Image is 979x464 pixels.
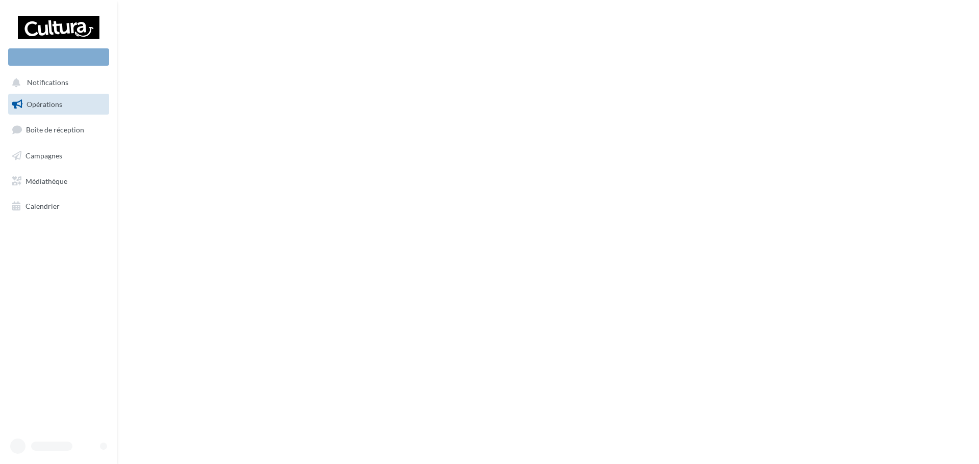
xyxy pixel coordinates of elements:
span: Calendrier [25,202,60,210]
span: Opérations [27,100,62,108]
span: Notifications [27,78,68,87]
a: Boîte de réception [6,119,111,141]
a: Opérations [6,94,111,115]
span: Boîte de réception [26,125,84,134]
a: Médiathèque [6,171,111,192]
a: Calendrier [6,196,111,217]
span: Campagnes [25,151,62,160]
div: Nouvelle campagne [8,48,109,66]
span: Médiathèque [25,176,67,185]
a: Campagnes [6,145,111,167]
